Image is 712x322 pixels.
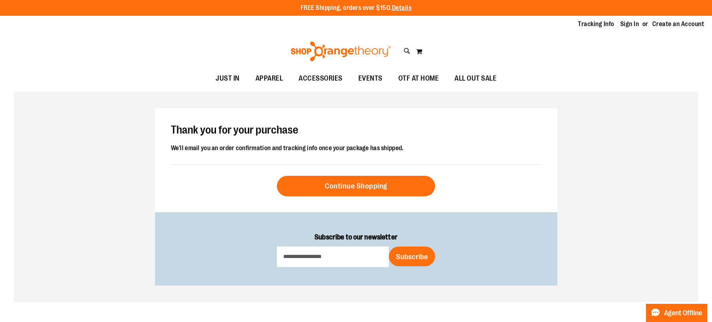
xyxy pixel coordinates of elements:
[171,143,542,153] div: We'll email you an order confirmation and tracking info once your package has shipped.
[646,304,707,322] button: Agent Offline
[277,232,435,247] label: Subscribe to our newsletter
[398,70,439,87] span: OTF AT HOME
[392,4,412,11] a: Details
[216,70,240,87] span: JUST IN
[325,182,387,190] span: Continue Shopping
[358,70,383,87] span: EVENTS
[256,70,283,87] span: APPAREL
[454,70,496,87] span: ALL OUT SALE
[389,247,435,266] button: Subscribe
[396,252,428,261] span: Subscribe
[652,20,704,28] a: Create an Account
[290,41,392,61] img: Shop Orangetheory
[620,20,639,28] a: Sign In
[578,20,614,28] a: Tracking Info
[664,309,702,317] span: Agent Offline
[299,70,343,87] span: ACCESSORIES
[171,124,542,137] h1: Thank you for your purchase
[301,4,412,13] p: FREE Shipping, orders over $150.
[277,176,435,196] a: Continue Shopping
